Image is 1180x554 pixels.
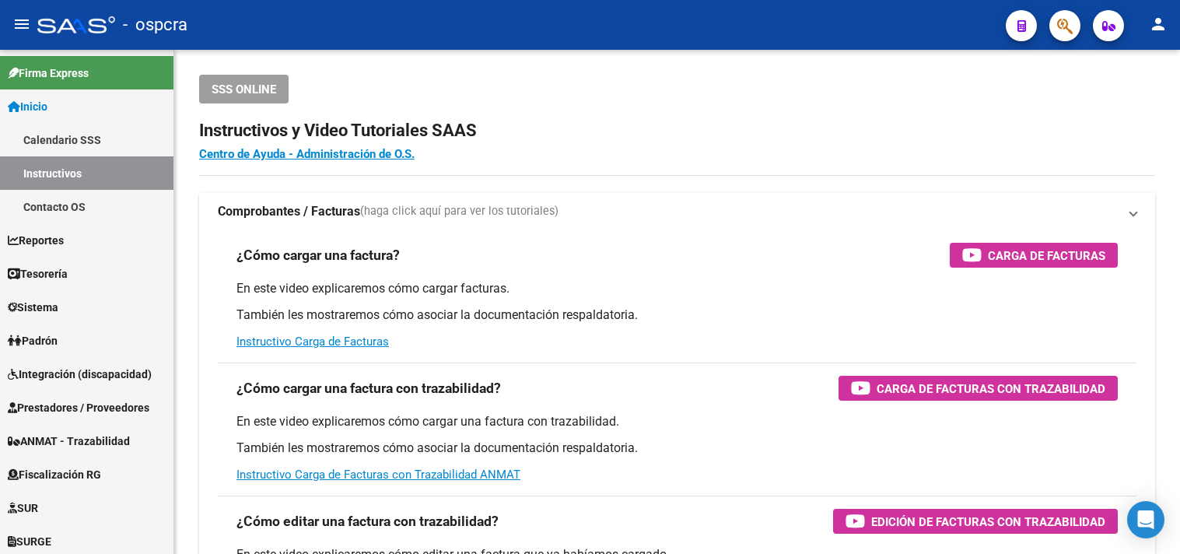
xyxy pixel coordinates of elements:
mat-icon: person [1149,15,1168,33]
span: Edición de Facturas con Trazabilidad [871,512,1105,531]
a: Instructivo Carga de Facturas con Trazabilidad ANMAT [236,468,520,482]
span: Inicio [8,98,47,115]
div: Open Intercom Messenger [1127,501,1164,538]
span: SURGE [8,533,51,550]
p: En este video explicaremos cómo cargar facturas. [236,280,1118,297]
span: Integración (discapacidad) [8,366,152,383]
span: (haga click aquí para ver los tutoriales) [360,203,558,220]
h3: ¿Cómo cargar una factura con trazabilidad? [236,377,501,399]
button: Carga de Facturas [950,243,1118,268]
mat-icon: menu [12,15,31,33]
mat-expansion-panel-header: Comprobantes / Facturas(haga click aquí para ver los tutoriales) [199,193,1155,230]
a: Instructivo Carga de Facturas [236,335,389,349]
h3: ¿Cómo editar una factura con trazabilidad? [236,510,499,532]
span: SUR [8,500,38,517]
strong: Comprobantes / Facturas [218,203,360,220]
button: SSS ONLINE [199,75,289,103]
h2: Instructivos y Video Tutoriales SAAS [199,116,1155,146]
span: Fiscalización RG [8,466,101,483]
button: Edición de Facturas con Trazabilidad [833,509,1118,534]
button: Carga de Facturas con Trazabilidad [839,376,1118,401]
span: - ospcra [123,8,187,42]
h3: ¿Cómo cargar una factura? [236,244,400,266]
span: Carga de Facturas con Trazabilidad [877,379,1105,398]
span: Carga de Facturas [988,246,1105,265]
span: Prestadores / Proveedores [8,399,149,416]
span: Tesorería [8,265,68,282]
span: Firma Express [8,65,89,82]
p: En este video explicaremos cómo cargar una factura con trazabilidad. [236,413,1118,430]
span: Sistema [8,299,58,316]
span: Reportes [8,232,64,249]
p: También les mostraremos cómo asociar la documentación respaldatoria. [236,307,1118,324]
a: Centro de Ayuda - Administración de O.S. [199,147,415,161]
span: Padrón [8,332,58,349]
span: ANMAT - Trazabilidad [8,433,130,450]
span: SSS ONLINE [212,82,276,96]
p: También les mostraremos cómo asociar la documentación respaldatoria. [236,440,1118,457]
